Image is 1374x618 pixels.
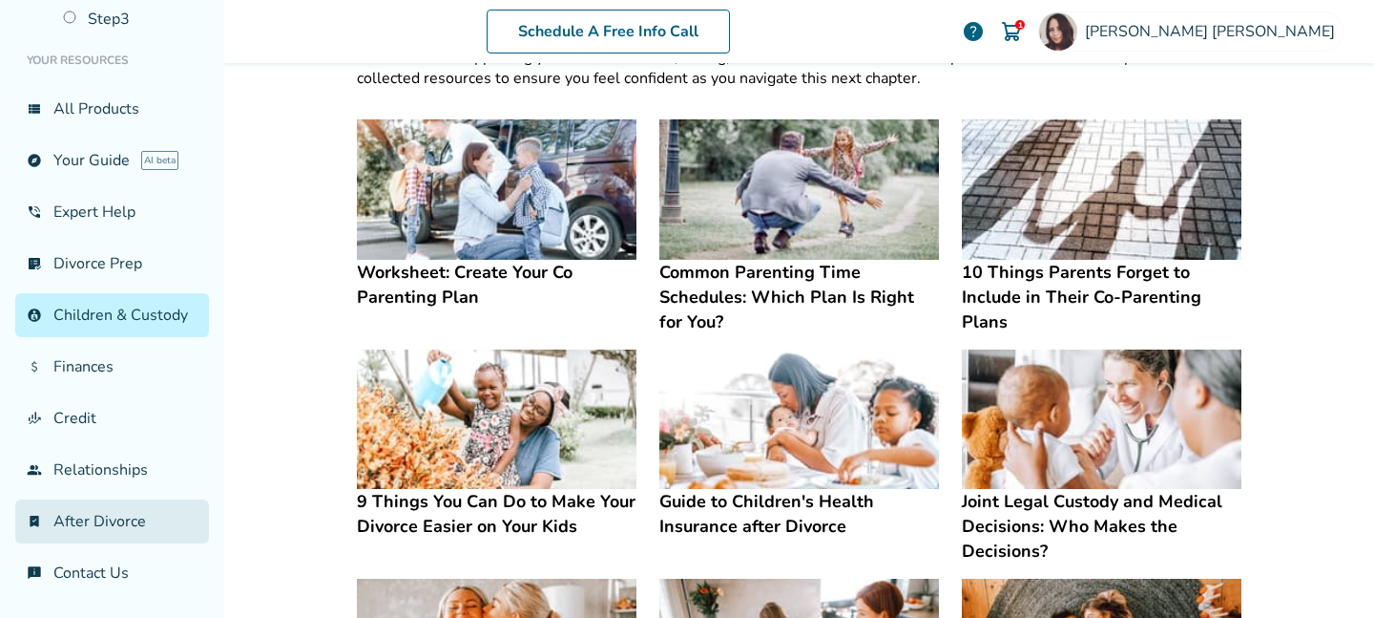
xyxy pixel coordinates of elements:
[962,489,1241,564] h4: Joint Legal Custody and Medical Decisions: Who Makes the Decisions?
[15,448,209,492] a: groupRelationships
[15,345,209,389] a: attach_moneyFinances
[659,119,939,260] img: Common Parenting Time Schedules: Which Plan Is Right for You?
[962,260,1241,334] h4: 10 Things Parents Forget to Include in Their Co-Parenting Plans
[27,256,42,271] span: list_alt_check
[15,293,209,337] a: account_childChildren & Custody
[1039,12,1077,51] img: Rocio Salazar
[659,260,939,334] h4: Common Parenting Time Schedules: Which Plan Is Right for You?
[27,565,42,581] span: chat_info
[357,119,636,260] img: Worksheet: Create Your Co Parenting Plan
[141,151,178,170] span: AI beta
[27,514,42,529] span: bookmark_check
[15,139,209,182] a: exploreYour GuideAI beta
[962,119,1241,260] img: 10 Things Parents Forget to Include in Their Co-Parenting Plans
[659,350,939,490] img: Guide to Children's Health Insurance after Divorce
[962,20,985,43] a: help
[27,153,42,168] span: explore
[27,101,42,117] span: view_list
[27,462,42,478] span: group
[15,396,209,440] a: finance_modeCredit
[487,10,730,53] a: Schedule A Free Info Call
[15,41,209,79] li: Your Resources
[27,359,42,374] span: attach_money
[15,87,209,131] a: view_listAll Products
[15,190,209,234] a: phone_in_talkExpert Help
[659,489,939,539] h4: Guide to Children's Health Insurance after Divorce
[15,500,209,543] a: bookmark_checkAfter Divorce
[1000,20,1023,43] img: Cart
[962,119,1241,334] a: 10 Things Parents Forget to Include in Their Co-Parenting Plans10 Things Parents Forget to Includ...
[357,119,636,309] a: Worksheet: Create Your Co Parenting PlanWorksheet: Create Your Co Parenting Plan
[357,260,636,309] h4: Worksheet: Create Your Co Parenting Plan
[357,350,636,540] a: 9 Things You Can Do to Make Your Divorce Easier on Your Kids9 Things You Can Do to Make Your Divo...
[15,551,209,595] a: chat_infoContact Us
[357,350,636,490] img: 9 Things You Can Do to Make Your Divorce Easier on Your Kids
[1085,21,1343,42] span: [PERSON_NAME] [PERSON_NAME]
[1279,526,1374,618] iframe: Chat Widget
[962,350,1241,565] a: Joint Legal Custody and Medical Decisions: Who Makes the Decisions?Joint Legal Custody and Medica...
[27,308,42,323] span: account_child
[27,411,42,426] span: finance_mode
[1015,20,1025,30] div: 1
[962,350,1241,490] img: Joint Legal Custody and Medical Decisions: Who Makes the Decisions?
[357,489,636,539] h4: 9 Things You Can Do to Make Your Divorce Easier on Your Kids
[659,350,939,540] a: Guide to Children's Health Insurance after DivorceGuide to Children's Health Insurance after Divorce
[15,242,209,286] a: list_alt_checkDivorce Prep
[27,204,42,220] span: phone_in_talk
[659,119,939,334] a: Common Parenting Time Schedules: Which Plan Is Right for You?Common Parenting Time Schedules: Whi...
